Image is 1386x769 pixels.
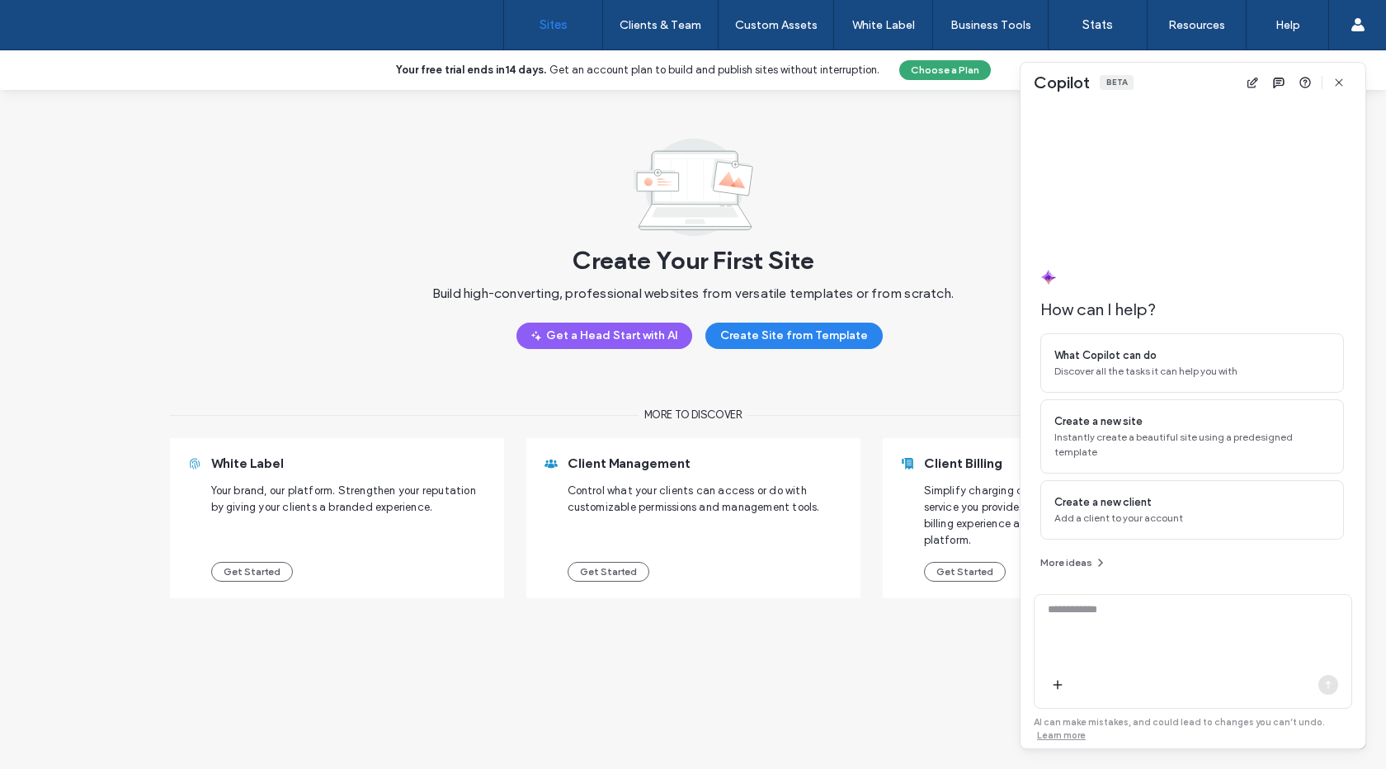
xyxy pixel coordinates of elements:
button: Choose a Plan [899,60,991,80]
span: Add a client to your account [1054,511,1330,526]
span: Create a new client [1054,494,1152,511]
label: Custom Assets [735,18,818,32]
div: What Copilot can doDiscover all the tasks it can help you with [1040,333,1344,393]
label: Clients & Team [620,18,701,32]
span: Create Your First Site [573,236,814,285]
div: Beta [1100,75,1134,90]
span: Get an account plan to build and publish sites without interruption. [549,64,879,76]
span: Copilot [1034,72,1090,93]
b: 14 days [505,64,544,76]
span: How can I help? [1040,299,1344,320]
span: Discover all the tasks it can help you with [1054,364,1330,379]
div: Create a new siteInstantly create a beautiful site using a predesigned template [1040,399,1344,474]
label: Help [1275,18,1300,32]
span: Build high-converting, professional websites from versatile templates or from scratch. [432,285,954,323]
span: Client Management [568,455,691,471]
span: White Label [211,455,284,471]
label: Stats [1082,17,1113,32]
button: Get Started [568,562,649,582]
button: More ideas [1040,553,1107,573]
span: More to discover [644,407,742,423]
label: Sites [540,17,568,32]
span: Your brand, our platform. Strengthen your reputation by giving your clients a branded experience. [211,483,488,549]
a: Learn more [1037,729,1086,742]
label: Business Tools [950,18,1031,32]
span: AI can make mistakes, and could lead to changes you can’t undo. [1034,716,1325,741]
span: Simplify charging clients and getting paid for any service you provide. Enjoy a unified, branded ... [924,483,1200,549]
button: Get Started [211,562,293,582]
span: Client Billing [924,455,1002,471]
span: Instantly create a beautiful site using a predesigned template [1054,430,1330,460]
span: What Copilot can do [1054,347,1157,364]
div: Create a new clientAdd a client to your account [1040,480,1344,540]
span: Control what your clients can access or do with customizable permissions and management tools. [568,483,844,549]
button: Create Site from Template [705,323,883,349]
label: Resources [1168,18,1225,32]
span: Create a new site [1054,413,1143,430]
b: Your free trial ends in . [396,64,546,76]
button: Get Started [924,562,1006,582]
button: Get a Head Start with AI [516,323,692,349]
label: White Label [852,18,915,32]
